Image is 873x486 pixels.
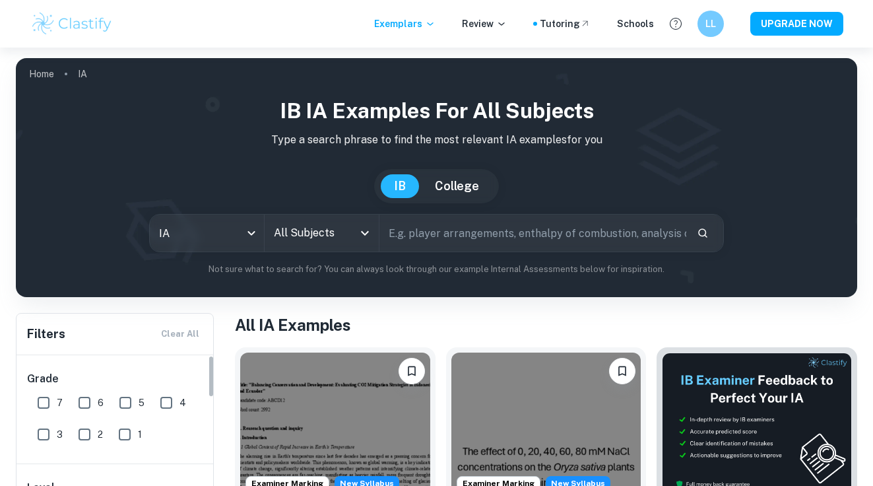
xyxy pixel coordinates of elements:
[139,396,145,410] span: 5
[399,358,425,384] button: Bookmark
[664,13,687,35] button: Help and Feedback
[379,215,686,252] input: E.g. player arrangements, enthalpy of combustion, analysis of a big city...
[235,313,857,337] h1: All IA Examples
[462,17,507,31] p: Review
[16,58,857,297] img: profile cover
[57,427,63,442] span: 3
[29,65,54,83] a: Home
[26,132,847,148] p: Type a search phrase to find the most relevant IA examples for you
[26,263,847,276] p: Not sure what to search for? You can always look through our example Internal Assessments below f...
[703,17,718,31] h6: LL
[692,222,714,244] button: Search
[179,396,186,410] span: 4
[30,11,114,37] img: Clastify logo
[609,358,635,384] button: Bookmark
[150,215,264,252] div: IA
[98,396,104,410] span: 6
[540,17,591,31] a: Tutoring
[27,325,65,343] h6: Filters
[750,12,843,36] button: UPGRADE NOW
[381,174,419,198] button: IB
[374,17,436,31] p: Exemplars
[27,371,204,387] h6: Grade
[57,396,63,410] span: 7
[356,224,374,242] button: Open
[422,174,492,198] button: College
[138,427,142,442] span: 1
[617,17,654,31] a: Schools
[26,95,847,127] h1: IB IA examples for all subjects
[98,427,103,442] span: 2
[78,67,87,81] p: IA
[697,11,724,37] button: LL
